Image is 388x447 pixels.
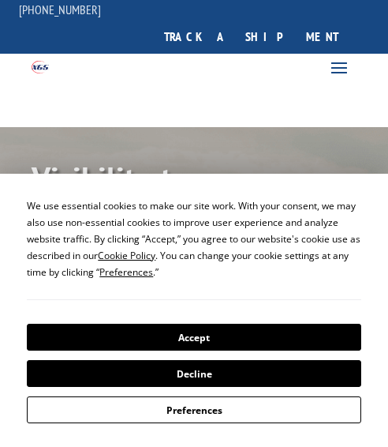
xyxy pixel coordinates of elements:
div: We use essential cookies to make our site work. With your consent, we may also use non-essential ... [27,197,360,280]
button: Accept [27,324,360,351]
button: Decline [27,360,360,387]
a: [PHONE_NUMBER] [19,2,101,17]
span: Preferences [99,265,153,279]
button: Preferences [27,396,360,423]
span: Cookie Policy [98,249,155,262]
a: track a shipment [152,20,350,54]
b: Visibility, transparency, and control for your entire supply chain. [32,157,338,274]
